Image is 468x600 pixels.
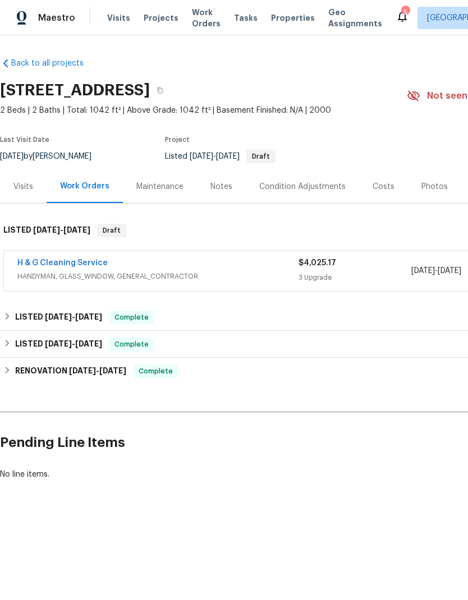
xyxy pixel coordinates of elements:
span: [DATE] [63,226,90,234]
span: - [45,313,102,321]
h6: LISTED [3,224,90,237]
h6: LISTED [15,311,102,324]
span: - [411,265,461,276]
span: - [33,226,90,234]
span: HANDYMAN, GLASS_WINDOW, GENERAL_CONTRACTOR [17,271,299,282]
span: Visits [107,12,130,24]
span: Geo Assignments [328,7,382,29]
span: Work Orders [192,7,221,29]
span: Complete [134,366,177,377]
span: [DATE] [438,267,461,275]
button: Copy Address [150,80,170,100]
div: 5 [401,7,409,18]
div: Maintenance [136,181,183,192]
span: [DATE] [190,153,213,160]
span: - [45,340,102,348]
span: Listed [165,153,276,160]
span: Maestro [38,12,75,24]
span: Draft [98,225,125,236]
div: 3 Upgrade [299,272,411,283]
span: Complete [110,339,153,350]
a: H & G Cleaning Service [17,259,108,267]
span: [DATE] [33,226,60,234]
span: [DATE] [45,340,72,348]
div: Condition Adjustments [259,181,346,192]
span: Properties [271,12,315,24]
span: - [69,367,126,375]
span: Complete [110,312,153,323]
div: Visits [13,181,33,192]
span: Draft [247,153,274,160]
span: [DATE] [45,313,72,321]
h6: LISTED [15,338,102,351]
span: [DATE] [411,267,435,275]
div: Photos [421,181,448,192]
span: - [190,153,240,160]
span: [DATE] [69,367,96,375]
span: [DATE] [216,153,240,160]
span: $4,025.17 [299,259,336,267]
span: Project [165,136,190,143]
h6: RENOVATION [15,364,126,378]
div: Notes [210,181,232,192]
div: Costs [373,181,394,192]
span: [DATE] [75,340,102,348]
span: [DATE] [99,367,126,375]
span: [DATE] [75,313,102,321]
span: Tasks [234,14,258,22]
span: Projects [144,12,178,24]
div: Work Orders [60,181,109,192]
